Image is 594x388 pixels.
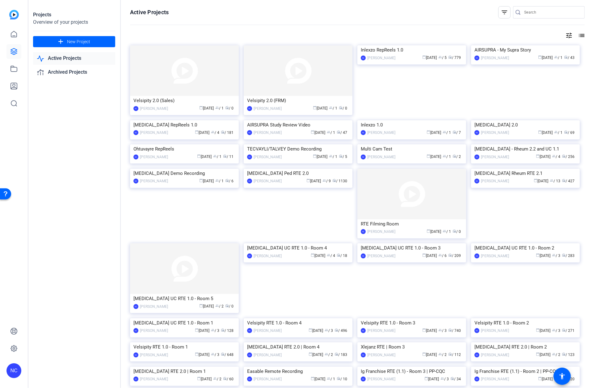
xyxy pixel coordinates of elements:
div: NC [361,377,366,382]
div: [MEDICAL_DATA] - Rheum 2.2 and UC 1.1 [474,144,576,154]
span: calendar_today [195,130,199,134]
span: / 20 [564,377,575,381]
span: group [439,253,442,257]
span: calendar_today [307,179,310,182]
span: group [325,352,329,356]
div: NC [474,130,479,135]
div: NC [133,155,138,159]
span: group [554,55,558,59]
span: radio [339,106,343,109]
span: / 0 [339,106,348,110]
span: calendar_today [538,55,542,59]
div: Velsipity 2.0 (Sales) [133,96,235,105]
div: [PERSON_NAME] [481,253,509,259]
div: [PERSON_NAME] [367,376,395,382]
span: group [439,352,442,356]
span: calendar_today [423,328,426,332]
div: [MEDICAL_DATA] UC RTE 1.0 - Room 2 [474,243,576,253]
div: [PERSON_NAME] [367,130,395,136]
a: Archived Projects [33,66,115,79]
span: / 9 [323,179,331,183]
span: calendar_today [427,130,431,134]
div: NC [247,377,252,382]
div: [PERSON_NAME] [367,229,395,235]
span: calendar_today [534,179,538,182]
span: / 283 [562,254,575,258]
span: / 3 [441,377,449,381]
span: / 1 [329,106,338,110]
span: [DATE] [200,179,214,183]
div: [PERSON_NAME] [140,303,168,310]
span: radio [337,253,341,257]
div: Velsipity RTE 1.0 - Room 1 [133,342,235,352]
span: group [329,106,333,109]
span: [DATE] [311,254,326,258]
span: / 3 [552,254,561,258]
div: Inlexzo RepReels 1.0 [361,45,463,55]
span: New Project [67,39,90,45]
div: NC [133,130,138,135]
div: NC [474,328,479,333]
div: Overview of your projects [33,19,115,26]
div: [MEDICAL_DATA] Rheum RTE 2.1 [474,169,576,178]
span: [DATE] [427,229,441,234]
span: / 740 [449,328,461,333]
span: [DATE] [197,155,212,159]
span: [DATE] [311,377,326,381]
h1: Active Projects [130,9,169,16]
span: / 256 [562,155,575,159]
div: NC [247,254,252,258]
span: / 496 [335,328,348,333]
span: radio [562,154,566,158]
span: group [552,154,556,158]
div: [MEDICAL_DATA] UC RTE 1.0 - Room 5 [133,294,235,303]
span: / 18 [337,254,348,258]
span: group [325,328,329,332]
span: radio [335,328,339,332]
div: NC [133,304,138,309]
div: [PERSON_NAME] [481,376,509,382]
div: Xlejanz RTE | Room 3 [361,342,463,352]
span: calendar_today [425,377,428,380]
span: [DATE] [195,130,210,135]
span: group [213,377,217,380]
div: NC [133,328,138,333]
span: radio [225,106,229,109]
span: [DATE] [309,328,323,333]
span: group [552,328,556,332]
span: / 2 [439,353,447,357]
span: / 3 [211,353,220,357]
span: calendar_today [427,154,431,158]
div: [MEDICAL_DATA] RTE 2.0 | Room 2 [474,342,576,352]
div: [PERSON_NAME] [367,328,395,334]
div: TECVAYLI/TALVEY Demo Recording [247,144,349,154]
div: Ig Franchise RTE (1.1) - Room 2 | PP-CQC [474,367,576,376]
span: [DATE] [195,353,210,357]
span: radio [449,328,452,332]
span: [DATE] [538,130,553,135]
span: [DATE] [536,353,551,357]
div: NC [361,56,366,60]
div: [PERSON_NAME] [367,154,395,160]
span: radio [223,154,227,158]
span: group [327,377,331,380]
span: radio [339,154,343,158]
span: / 10 [337,377,348,381]
a: Active Projects [33,52,115,65]
div: NC [6,363,21,378]
span: radio [562,328,566,332]
span: [DATE] [427,155,441,159]
mat-icon: accessibility [558,373,566,380]
span: group [327,130,331,134]
span: [DATE] [536,155,551,159]
span: radio [564,130,568,134]
div: [MEDICAL_DATA] RTE 2.0 | Room 1 [133,367,235,376]
span: calendar_today [538,130,542,134]
div: [PERSON_NAME] [140,352,168,358]
span: [DATE] [423,56,437,60]
div: NC [133,106,138,111]
span: / 209 [449,254,461,258]
span: / 60 [223,377,234,381]
div: Easable Remote Recording [247,367,349,376]
span: / 271 [562,328,575,333]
